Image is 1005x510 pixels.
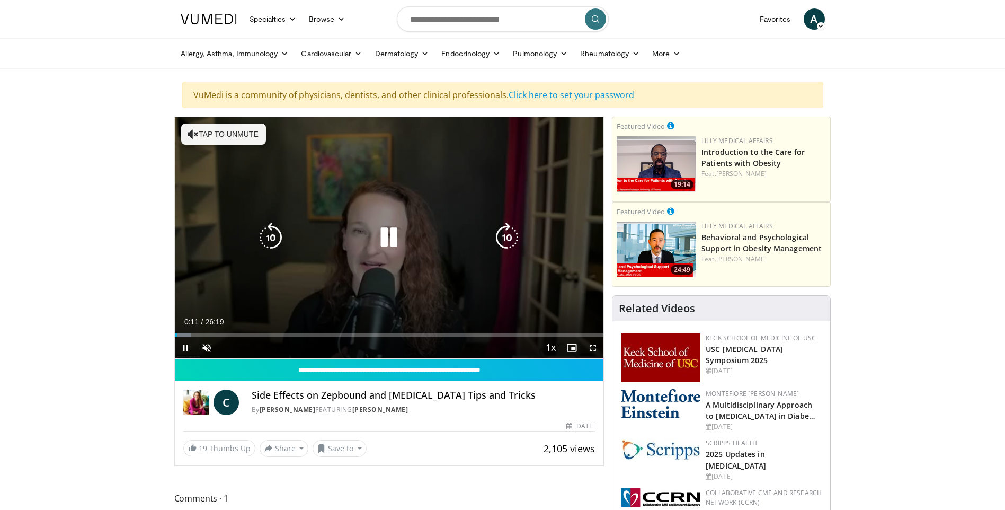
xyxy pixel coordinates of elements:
a: [PERSON_NAME] [716,169,767,178]
a: Endocrinology [435,43,506,64]
a: Introduction to the Care for Patients with Obesity [701,147,805,168]
a: Behavioral and Psychological Support in Obesity Management [701,232,822,253]
a: A Multidisciplinary Approach to [MEDICAL_DATA] in Diabe… [706,400,815,421]
div: [DATE] [566,421,595,431]
a: Keck School of Medicine of USC [706,333,816,342]
button: Share [260,440,309,457]
button: Tap to unmute [181,124,266,145]
span: 19:14 [671,180,693,189]
small: Featured Video [617,121,665,131]
a: Favorites [753,8,797,30]
a: A [804,8,825,30]
span: 26:19 [205,318,224,326]
a: Dermatology [369,43,435,64]
a: C [214,390,239,415]
img: ba3304f6-7838-4e41-9c0f-2e31ebde6754.png.150x105_q85_crop-smart_upscale.png [617,222,696,277]
div: Feat. [701,169,826,179]
span: 24:49 [671,265,693,275]
img: Dr. Carolynn Francavilla [183,390,209,415]
img: b0142b4c-93a1-4b58-8f91-5265c282693c.png.150x105_q85_autocrop_double_scale_upscale_version-0.2.png [621,389,700,418]
div: VuMedi is a community of physicians, dentists, and other clinical professionals. [182,82,823,108]
a: [PERSON_NAME] [716,254,767,263]
img: acc2e291-ced4-4dd5-b17b-d06994da28f3.png.150x105_q85_crop-smart_upscale.png [617,136,696,192]
div: Progress Bar [175,333,604,337]
div: By FEATURING [252,405,595,415]
img: a04ee3ba-8487-4636-b0fb-5e8d268f3737.png.150x105_q85_autocrop_double_scale_upscale_version-0.2.png [621,488,700,507]
img: VuMedi Logo [181,14,237,24]
a: Pulmonology [506,43,574,64]
a: 19 Thumbs Up [183,440,255,456]
div: Feat. [701,254,826,264]
div: [DATE] [706,472,822,481]
a: More [646,43,687,64]
a: Rheumatology [574,43,646,64]
a: Lilly Medical Affairs [701,222,773,231]
button: Pause [175,337,196,358]
button: Enable picture-in-picture mode [561,337,582,358]
a: Scripps Health [706,438,757,447]
a: Click here to set your password [509,89,634,101]
img: 7b941f1f-d101-407a-8bfa-07bd47db01ba.png.150x105_q85_autocrop_double_scale_upscale_version-0.2.jpg [621,333,700,382]
a: 19:14 [617,136,696,192]
span: Comments 1 [174,491,604,505]
h4: Related Videos [619,302,695,315]
a: Specialties [243,8,303,30]
a: Allergy, Asthma, Immunology [174,43,295,64]
button: Save to [313,440,367,457]
div: [DATE] [706,422,822,432]
input: Search topics, interventions [397,6,609,32]
a: 2025 Updates in [MEDICAL_DATA] [706,449,766,470]
button: Fullscreen [582,337,603,358]
img: c9f2b0b7-b02a-4276-a72a-b0cbb4230bc1.jpg.150x105_q85_autocrop_double_scale_upscale_version-0.2.jpg [621,438,700,460]
span: / [201,318,203,326]
a: USC [MEDICAL_DATA] Symposium 2025 [706,344,783,365]
span: 0:11 [184,318,199,326]
a: [PERSON_NAME] [352,405,408,414]
h4: Side Effects on Zepbound and [MEDICAL_DATA] Tips and Tricks [252,390,595,401]
span: 19 [199,443,207,453]
a: [PERSON_NAME] [260,405,316,414]
a: Cardiovascular [295,43,368,64]
a: 24:49 [617,222,696,277]
a: Browse [303,8,351,30]
video-js: Video Player [175,117,604,359]
button: Unmute [196,337,217,358]
a: Montefiore [PERSON_NAME] [706,389,799,398]
a: Lilly Medical Affairs [701,136,773,145]
div: [DATE] [706,366,822,376]
small: Featured Video [617,207,665,216]
a: Collaborative CME and Research Network (CCRN) [706,488,822,507]
button: Playback Rate [540,337,561,358]
span: 2,105 views [544,442,595,455]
